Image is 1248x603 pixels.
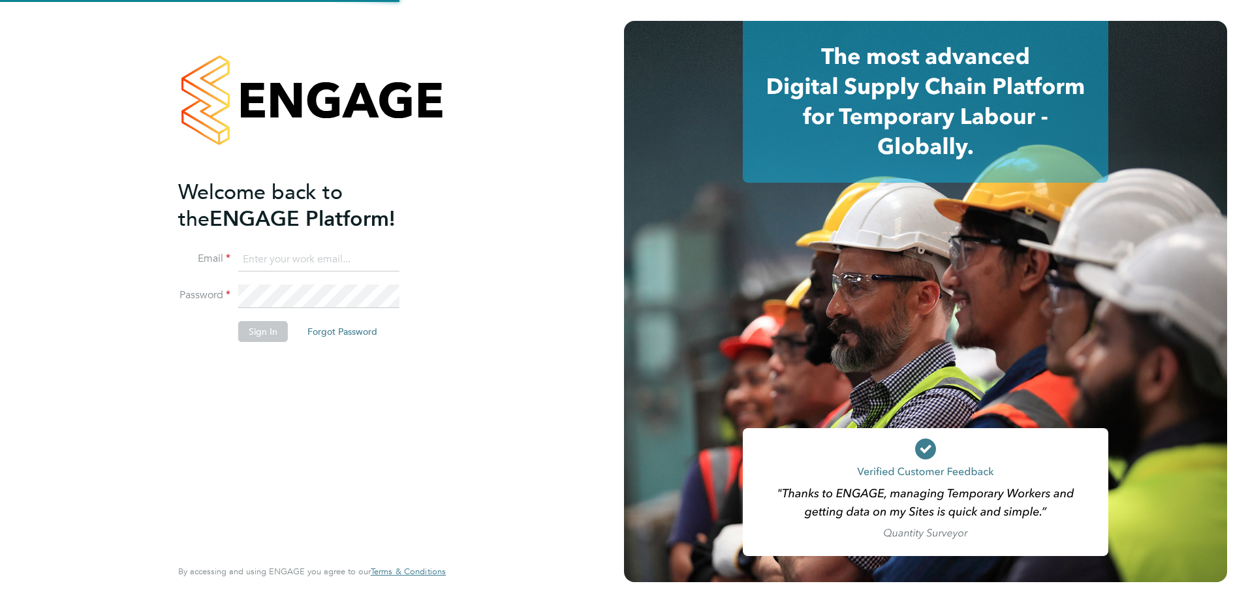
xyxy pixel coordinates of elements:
h2: ENGAGE Platform! [178,179,433,232]
button: Forgot Password [297,321,388,342]
span: Welcome back to the [178,179,343,232]
span: By accessing and using ENGAGE you agree to our [178,566,446,577]
label: Email [178,252,230,266]
button: Sign In [238,321,288,342]
label: Password [178,288,230,302]
input: Enter your work email... [238,248,399,271]
span: Terms & Conditions [371,566,446,577]
a: Terms & Conditions [371,566,446,577]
